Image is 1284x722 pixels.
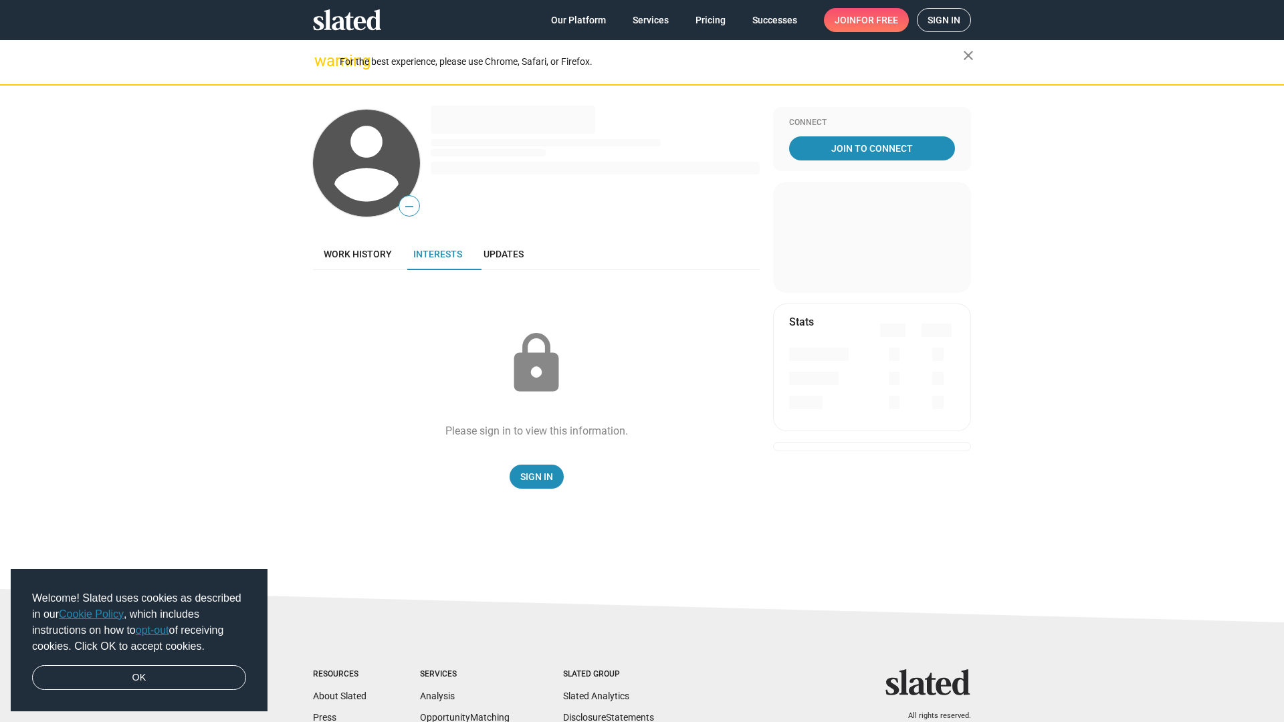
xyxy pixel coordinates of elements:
a: Sign In [510,465,564,489]
mat-icon: close [960,47,976,64]
div: Connect [789,118,955,128]
span: Updates [484,249,524,259]
a: Analysis [420,691,455,701]
div: Services [420,669,510,680]
a: Joinfor free [824,8,909,32]
span: Sign in [928,9,960,31]
a: Sign in [917,8,971,32]
a: About Slated [313,691,366,701]
a: Pricing [685,8,736,32]
span: — [399,198,419,215]
a: opt-out [136,624,169,636]
span: for free [856,8,898,32]
mat-icon: lock [503,330,570,397]
span: Sign In [520,465,553,489]
a: Interests [403,238,473,270]
span: Join To Connect [792,136,952,160]
div: Slated Group [563,669,654,680]
a: Join To Connect [789,136,955,160]
mat-card-title: Stats [789,315,814,329]
span: Join [835,8,898,32]
span: Welcome! Slated uses cookies as described in our , which includes instructions on how to of recei... [32,590,246,654]
span: Successes [752,8,797,32]
span: Services [633,8,669,32]
div: Please sign in to view this information. [445,424,628,438]
a: Our Platform [540,8,617,32]
a: Cookie Policy [59,608,124,620]
a: Services [622,8,679,32]
span: Pricing [695,8,726,32]
a: Slated Analytics [563,691,629,701]
a: Work history [313,238,403,270]
div: cookieconsent [11,569,267,712]
a: Successes [742,8,808,32]
div: Resources [313,669,366,680]
mat-icon: warning [314,53,330,69]
span: Work history [324,249,392,259]
a: Updates [473,238,534,270]
span: Interests [413,249,462,259]
div: For the best experience, please use Chrome, Safari, or Firefox. [340,53,963,71]
span: Our Platform [551,8,606,32]
a: dismiss cookie message [32,665,246,691]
